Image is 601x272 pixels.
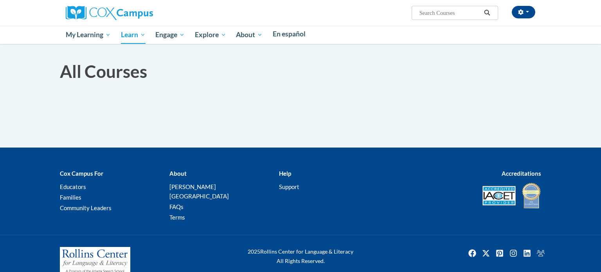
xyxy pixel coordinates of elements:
b: Help [279,170,291,177]
a: Linkedin [521,247,533,259]
a: Educators [60,183,86,190]
span: En español [273,30,306,38]
img: LinkedIn icon [521,247,533,259]
a: Cox Campus [66,9,153,16]
button: Search [481,8,493,18]
input: Search Courses [419,8,481,18]
span: My Learning [66,30,111,40]
a: En español [268,26,311,42]
span: About [236,30,263,40]
span: Engage [155,30,185,40]
div: Main menu [54,26,547,44]
a: Community Leaders [60,204,112,211]
a: About [231,26,268,44]
img: Pinterest icon [493,247,506,259]
a: Twitter [480,247,492,259]
img: Instagram icon [507,247,520,259]
a: Terms [169,214,185,221]
b: About [169,170,187,177]
img: IDA® Accredited [522,182,541,209]
a: Facebook Group [534,247,547,259]
a: Engage [150,26,190,44]
img: Accredited IACET® Provider [482,186,516,205]
span: All Courses [60,61,147,81]
a: My Learning [61,26,116,44]
a: Support [279,183,299,190]
a: [PERSON_NAME][GEOGRAPHIC_DATA] [169,183,229,200]
b: Accreditations [502,170,541,177]
a: Explore [190,26,231,44]
a: Pinterest [493,247,506,259]
span: Learn [121,30,146,40]
a: Facebook [466,247,479,259]
span: Explore [195,30,226,40]
img: Twitter icon [480,247,492,259]
span: 2025 [248,248,260,255]
div: Rollins Center for Language & Literacy All Rights Reserved. [218,247,383,266]
img: Facebook group icon [534,247,547,259]
img: Cox Campus [66,6,153,20]
a: Families [60,194,81,201]
button: Account Settings [512,6,535,18]
img: Facebook icon [466,247,479,259]
b: Cox Campus For [60,170,103,177]
a: Learn [116,26,151,44]
a: FAQs [169,203,184,210]
a: Instagram [507,247,520,259]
